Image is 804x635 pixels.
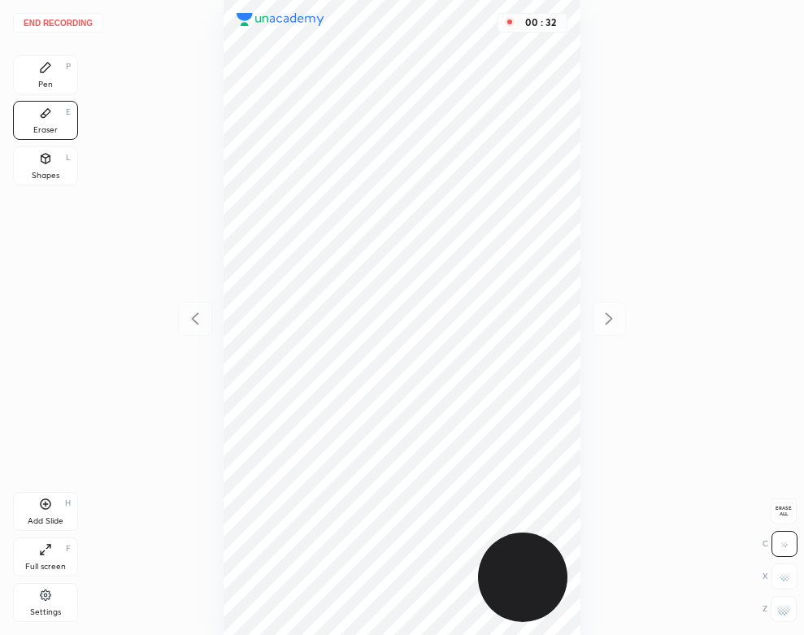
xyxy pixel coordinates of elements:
[763,563,797,589] div: X
[28,517,63,525] div: Add Slide
[763,531,797,557] div: C
[38,80,53,89] div: Pen
[771,506,796,517] span: Erase all
[763,596,797,622] div: Z
[237,13,324,26] img: logo.38c385cc.svg
[32,172,59,180] div: Shapes
[65,499,71,507] div: H
[66,63,71,71] div: P
[66,545,71,553] div: F
[66,108,71,116] div: E
[521,17,560,28] div: 00 : 32
[33,126,58,134] div: Eraser
[66,154,71,162] div: L
[30,608,61,616] div: Settings
[13,13,103,33] button: End recording
[25,563,66,571] div: Full screen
